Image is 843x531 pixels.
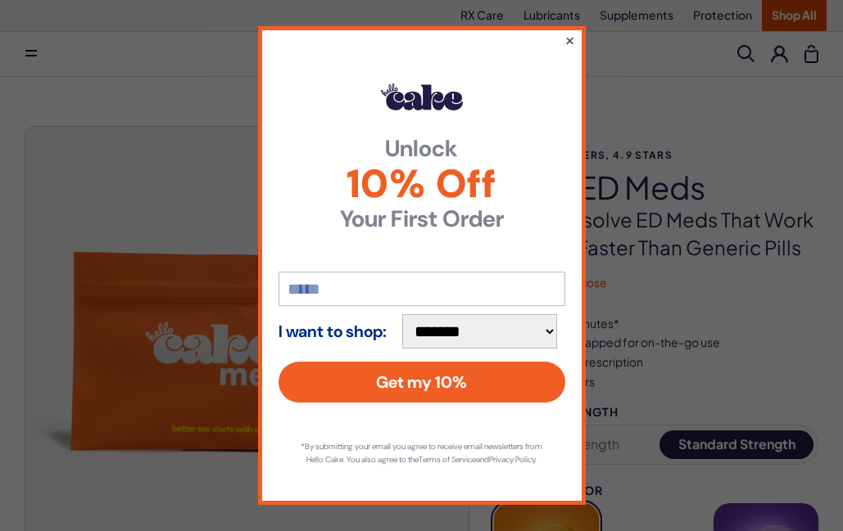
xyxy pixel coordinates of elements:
[564,30,574,50] button: ×
[295,440,549,466] p: *By submitting your email you agree to receive email newsletters from Hello Cake. You also agree ...
[279,322,387,340] strong: I want to shop:
[381,83,463,110] img: Hello Cake
[279,362,565,403] button: Get my 10%
[279,164,565,204] span: 10% Off
[279,208,565,231] strong: Your First Order
[279,137,565,160] strong: Unlock
[489,454,535,465] a: Privacy Policy
[419,454,476,465] a: Terms of Service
